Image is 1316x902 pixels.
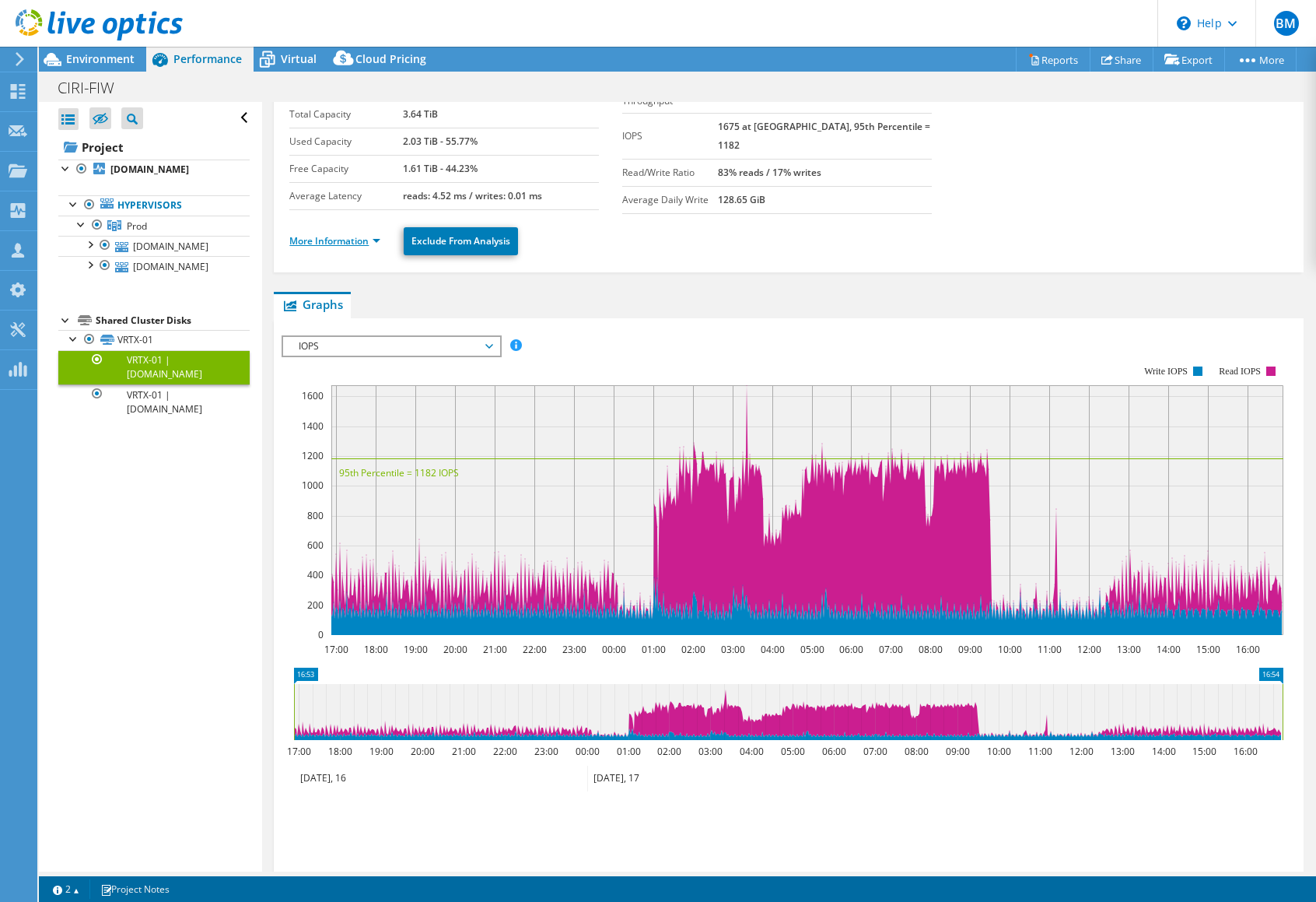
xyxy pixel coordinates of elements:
[800,643,824,656] text: 05:00
[403,107,438,121] b: 3.64 TiB
[781,745,805,758] text: 05:00
[289,161,402,177] label: Free Capacity
[822,745,846,758] text: 06:00
[339,466,459,479] text: 95th Percentile = 1182 IOPS
[998,643,1022,656] text: 10:00
[622,165,718,181] label: Read/Write Ratio
[681,643,705,656] text: 02:00
[576,745,600,758] text: 00:00
[642,643,666,656] text: 01:00
[1016,47,1090,72] a: Reports
[1236,643,1260,656] text: 16:00
[1152,745,1176,758] text: 14:00
[51,79,138,97] h1: CIRI-FIW
[291,337,491,356] span: IOPS
[318,628,324,641] text: 0
[289,134,402,149] label: Used Capacity
[282,297,343,312] span: Graphs
[622,128,718,144] label: IOPS
[328,745,352,758] text: 18:00
[1028,745,1052,758] text: 11:00
[110,163,189,176] b: [DOMAIN_NAME]
[1117,643,1141,656] text: 13:00
[562,643,586,656] text: 23:00
[58,160,250,180] a: [DOMAIN_NAME]
[622,192,718,208] label: Average Daily Write
[905,745,929,758] text: 08:00
[66,51,135,66] span: Environment
[307,568,324,581] text: 400
[307,598,324,612] text: 200
[1234,745,1258,758] text: 16:00
[96,311,250,330] div: Shared Cluster Disks
[324,643,348,656] text: 17:00
[698,745,723,758] text: 03:00
[879,643,903,656] text: 07:00
[718,120,930,152] b: 1675 at [GEOGRAPHIC_DATA], 95th Percentile = 1182
[281,51,317,66] span: Virtual
[58,195,250,216] a: Hypervisors
[42,879,90,899] a: 2
[58,236,250,256] a: [DOMAIN_NAME]
[302,449,324,462] text: 1200
[58,330,250,350] a: VRTX-01
[58,384,250,419] a: VRTX-01 | [DOMAIN_NAME]
[721,643,745,656] text: 03:00
[863,745,887,758] text: 07:00
[89,879,180,899] a: Project Notes
[1196,643,1220,656] text: 15:00
[1153,47,1225,72] a: Export
[287,745,311,758] text: 17:00
[839,643,863,656] text: 06:00
[443,643,467,656] text: 20:00
[1224,47,1297,72] a: More
[289,188,402,204] label: Average Latency
[1090,47,1153,72] a: Share
[1274,11,1299,36] span: BM
[1145,366,1188,377] text: Write IOPS
[364,643,388,656] text: 18:00
[483,643,507,656] text: 21:00
[403,135,478,148] b: 2.03 TiB - 55.77%
[58,350,250,384] a: VRTX-01 | [DOMAIN_NAME]
[452,745,476,758] text: 21:00
[1157,643,1181,656] text: 14:00
[617,745,641,758] text: 01:00
[58,135,250,160] a: Project
[761,643,785,656] text: 04:00
[1077,643,1101,656] text: 12:00
[534,745,558,758] text: 23:00
[302,389,324,402] text: 1600
[127,219,147,233] span: Prod
[602,643,626,656] text: 00:00
[404,227,518,255] a: Exclude From Analysis
[355,51,426,66] span: Cloud Pricing
[411,745,435,758] text: 20:00
[403,162,478,175] b: 1.61 TiB - 44.23%
[987,745,1011,758] text: 10:00
[493,745,517,758] text: 22:00
[369,745,394,758] text: 19:00
[919,643,943,656] text: 08:00
[302,479,324,492] text: 1000
[307,539,324,552] text: 600
[1177,16,1191,30] svg: \n
[289,107,402,122] label: Total Capacity
[718,193,765,206] b: 128.65 GiB
[58,216,250,236] a: Prod
[718,166,821,179] b: 83% reads / 17% writes
[958,643,982,656] text: 09:00
[173,51,242,66] span: Performance
[1069,745,1094,758] text: 12:00
[1038,643,1062,656] text: 11:00
[289,234,380,247] a: More Information
[946,745,970,758] text: 09:00
[740,745,764,758] text: 04:00
[657,745,681,758] text: 02:00
[404,643,428,656] text: 19:00
[282,867,467,898] h2: Advanced Graph Controls
[58,256,250,276] a: [DOMAIN_NAME]
[1192,745,1216,758] text: 15:00
[403,189,542,202] b: reads: 4.52 ms / writes: 0.01 ms
[523,643,547,656] text: 22:00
